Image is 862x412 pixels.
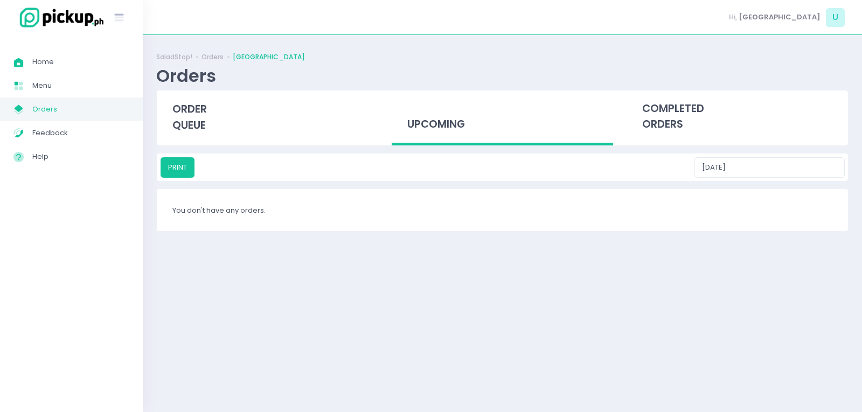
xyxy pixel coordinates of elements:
a: [GEOGRAPHIC_DATA] [233,52,305,62]
span: U [826,8,845,27]
div: upcoming [392,90,613,146]
span: Orders [32,102,129,116]
span: order queue [172,102,207,132]
button: PRINT [161,157,194,178]
span: Feedback [32,126,129,140]
img: logo [13,6,105,29]
div: completed orders [627,90,848,143]
a: SaladStop! [156,52,192,62]
span: Hi, [729,12,737,23]
div: You don't have any orders. [157,189,848,231]
a: Orders [201,52,224,62]
span: Home [32,55,129,69]
span: Help [32,150,129,164]
span: [GEOGRAPHIC_DATA] [739,12,821,23]
div: Orders [156,65,216,86]
span: Menu [32,79,129,93]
